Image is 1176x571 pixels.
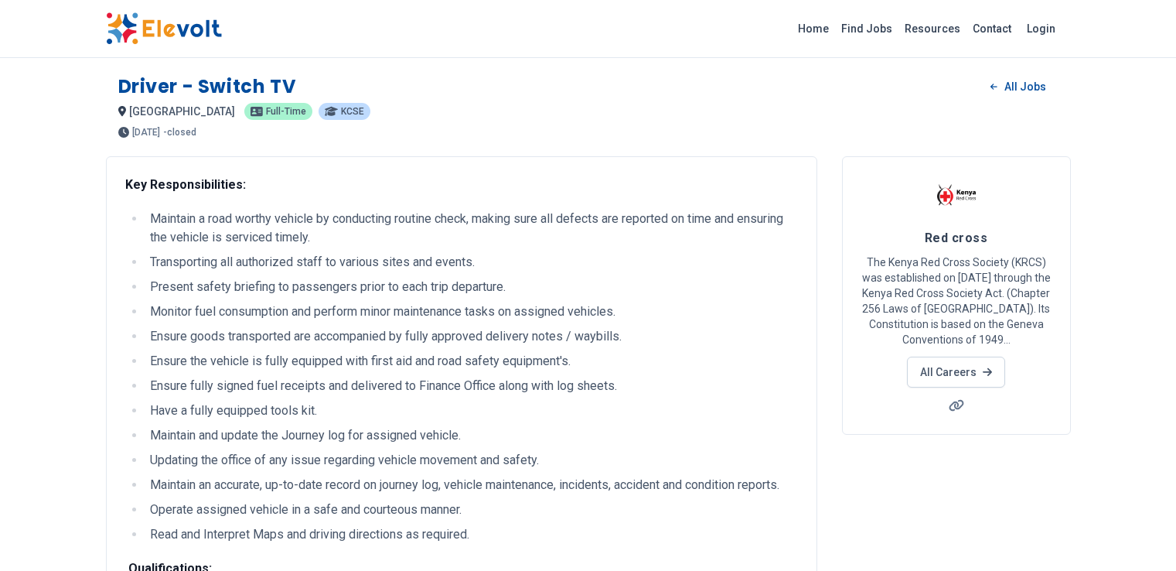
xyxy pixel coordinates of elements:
[937,176,976,214] img: Red cross
[106,12,222,45] img: Elevolt
[129,105,235,118] span: [GEOGRAPHIC_DATA]
[1017,13,1065,44] a: Login
[145,210,798,247] li: Maintain a road worthy vehicle by conducting routine check, making sure all defects are reported ...
[145,352,798,371] li: Ensure the vehicle is fully equipped with first aid and road safety equipment's.
[145,402,798,420] li: Have a fully equipped tools kit.
[145,303,798,321] li: Monitor fuel consumption and perform minor maintenance tasks on assigned vehicles.
[125,177,246,192] strong: Key Responsibilities:
[266,107,306,116] span: Full-time
[145,501,798,519] li: Operate assigned vehicle in a safe and courteous manner.
[907,357,1005,388] a: All Careers
[145,525,798,544] li: Read and Interpret Maps and driving directions as required.
[132,128,160,137] span: [DATE]
[145,278,798,296] li: Present safety briefing to passengers prior to each trip departure.
[1099,497,1176,571] iframe: Chat Widget
[898,16,966,41] a: Resources
[792,16,835,41] a: Home
[145,476,798,494] li: Maintain an accurate, up-to-date record on journey log, vehicle maintenance, incidents, accident ...
[145,426,798,445] li: Maintain and update the Journey log for assigned vehicle.
[163,128,196,137] p: - closed
[145,253,798,272] li: Transporting all authorized staff to various sites and events.
[925,231,987,245] span: Red cross
[966,16,1017,41] a: Contact
[145,327,798,346] li: Ensure goods transported are accompanied by fully approved delivery notes / waybills.
[978,75,1058,98] a: All Jobs
[145,377,798,395] li: Ensure fully signed fuel receipts and delivered to Finance Office along with log sheets.
[118,74,297,99] h1: Driver - Switch TV
[861,255,1052,347] p: The Kenya Red Cross Society (KRCS) was established on [DATE] through the Kenya Red Cross Society ...
[835,16,898,41] a: Find Jobs
[145,451,798,470] li: Updating the office of any issue regarding vehicle movement and safety.
[341,107,364,116] span: KCSE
